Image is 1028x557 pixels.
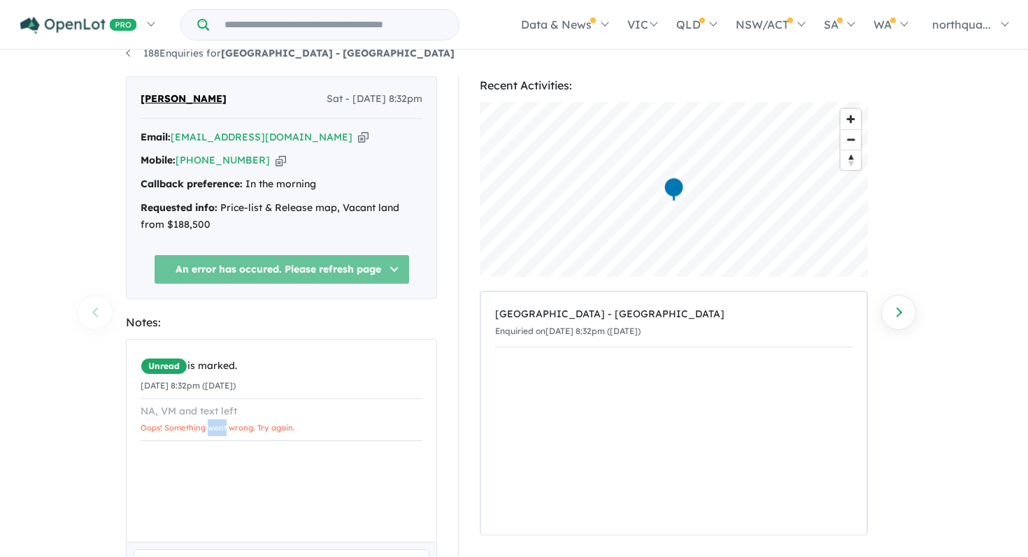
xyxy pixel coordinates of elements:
a: [PHONE_NUMBER] [176,154,270,166]
span: Sat - [DATE] 8:32pm [327,91,422,108]
strong: Email: [141,131,171,143]
strong: Mobile: [141,154,176,166]
span: Oops! Something went wrong. Try again. [141,423,295,433]
nav: breadcrumb [126,45,902,62]
span: NA, VM and text left [141,405,237,417]
div: [GEOGRAPHIC_DATA] - [GEOGRAPHIC_DATA] [495,306,852,323]
img: Openlot PRO Logo White [20,17,137,34]
button: Zoom out [841,129,861,150]
button: An error has occured. Please refresh page [154,254,410,284]
span: [PERSON_NAME] [141,91,227,108]
strong: Callback preference: [141,178,243,190]
input: Try estate name, suburb, builder or developer [212,10,456,40]
span: northqua... [932,17,991,31]
span: Zoom out [841,130,861,150]
div: is marked. [141,358,422,375]
strong: Requested info: [141,201,217,214]
div: In the morning [141,176,422,193]
div: Notes: [126,313,437,332]
button: Zoom in [841,109,861,129]
span: Unread [141,358,187,375]
a: 188Enquiries for[GEOGRAPHIC_DATA] - [GEOGRAPHIC_DATA] [126,47,455,59]
button: Copy [358,130,369,145]
button: Reset bearing to north [841,150,861,170]
button: Copy [276,153,286,168]
canvas: Map [480,102,868,277]
div: Recent Activities: [480,76,868,95]
strong: [GEOGRAPHIC_DATA] - [GEOGRAPHIC_DATA] [221,47,455,59]
small: Enquiried on [DATE] 8:32pm ([DATE]) [495,326,641,336]
div: Map marker [664,177,685,203]
a: [EMAIL_ADDRESS][DOMAIN_NAME] [171,131,352,143]
a: [GEOGRAPHIC_DATA] - [GEOGRAPHIC_DATA]Enquiried on[DATE] 8:32pm ([DATE]) [495,299,852,347]
small: [DATE] 8:32pm ([DATE]) [141,380,236,391]
div: Price-list & Release map, Vacant land from $188,500 [141,200,422,233]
